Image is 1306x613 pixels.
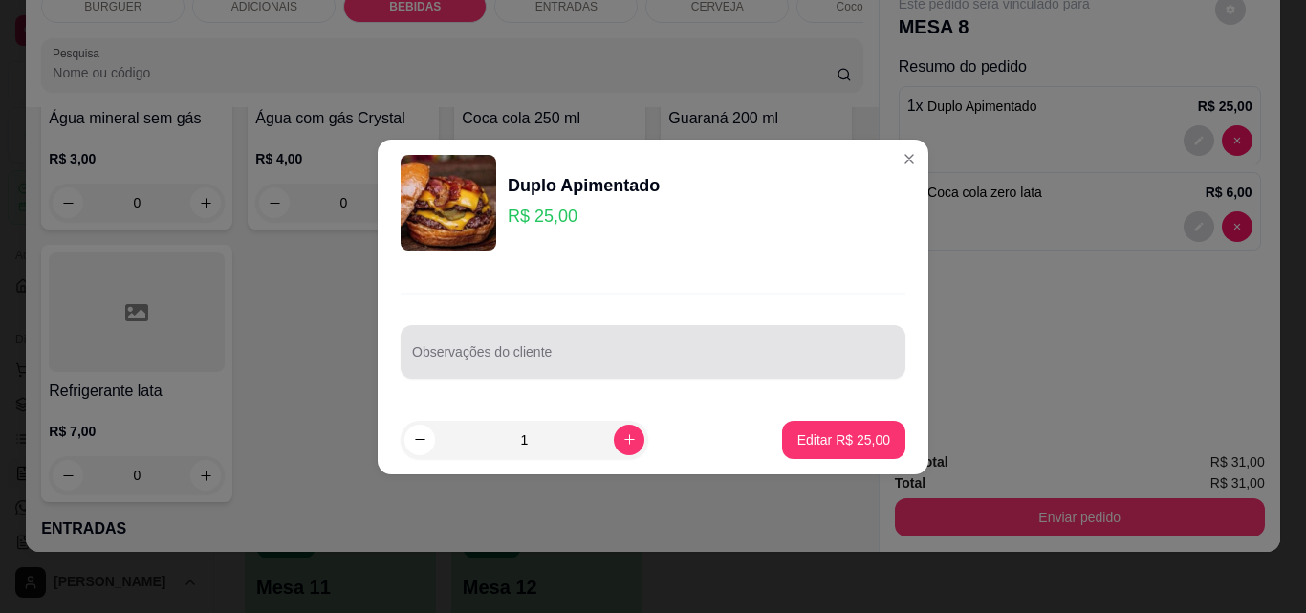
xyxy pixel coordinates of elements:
button: increase-product-quantity [614,425,644,455]
button: decrease-product-quantity [404,425,435,455]
img: product-image [401,155,496,251]
div: Duplo Apimentado [508,172,660,199]
button: Close [894,143,925,174]
button: Editar R$ 25,00 [782,421,905,459]
p: R$ 25,00 [508,203,660,230]
p: Editar R$ 25,00 [797,430,890,449]
input: Observações do cliente [412,350,894,369]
